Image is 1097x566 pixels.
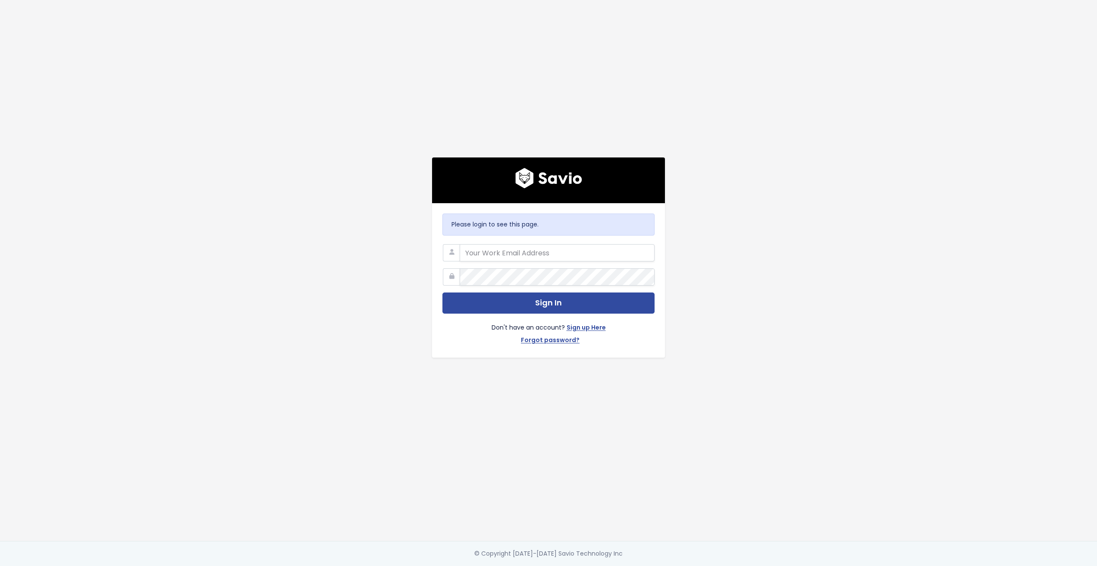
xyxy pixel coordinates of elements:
img: logo600x187.a314fd40982d.png [515,168,582,189]
p: Please login to see this page. [451,219,646,230]
button: Sign In [442,292,655,314]
input: Your Work Email Address [460,244,655,261]
div: © Copyright [DATE]-[DATE] Savio Technology Inc [474,548,623,559]
a: Sign up Here [567,322,606,335]
div: Don't have an account? [442,314,655,347]
a: Forgot password? [521,335,580,347]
